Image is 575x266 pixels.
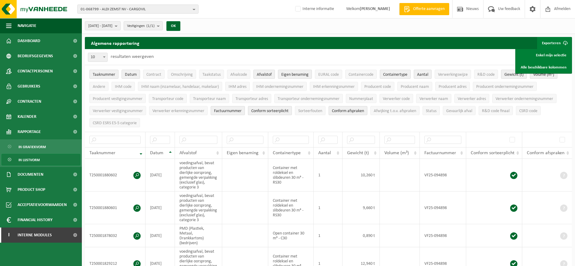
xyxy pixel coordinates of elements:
span: Status [426,109,436,113]
span: [DATE] - [DATE] [88,22,112,31]
button: OK [166,21,180,31]
span: IHM code [115,85,132,89]
span: CSRD code [519,109,537,113]
button: ContainercodeContainercode: Activate to sort [345,70,377,79]
span: Taaknummer [89,151,115,155]
span: Transporteur ondernemingsnummer [278,97,339,101]
span: Afvalcode [230,72,247,77]
button: Verwerker naamVerwerker naam: Activate to sort [416,94,451,103]
span: 10 [88,53,108,62]
span: 10 [88,53,107,62]
span: Nummerplaat [349,97,373,101]
td: voedingsafval, bevat producten van dierlijke oorsprong, gemengde verpakking (exclusief glas), cat... [175,191,222,224]
button: OmschrijvingOmschrijving: Activate to sort [168,70,196,79]
span: Producent ondernemingsnummer [476,85,533,89]
button: Verwerker erkenningsnummerVerwerker erkenningsnummer: Activate to sort [149,106,208,115]
span: Product Shop [18,182,45,197]
button: FactuurnummerFactuurnummer: Activate to sort [211,106,245,115]
label: resultaten weergeven [111,54,154,59]
count: (1/1) [146,24,155,28]
span: Volume (m³) [384,151,409,155]
a: In lijstvorm [2,154,80,165]
button: IHM ondernemingsnummerIHM ondernemingsnummer: Activate to sort [253,82,307,91]
span: Contactpersonen [18,64,53,79]
button: R&D code finaalR&amp;D code finaal: Activate to sort [479,106,513,115]
span: Containertype [273,151,301,155]
span: Transporteur adres [236,97,268,101]
button: ContractContract: Activate to sort [143,70,165,79]
button: Transporteur codeTransporteur code: Activate to sort [149,94,187,103]
span: Factuurnummer [424,151,456,155]
span: IHM naam (inzamelaar, handelaar, makelaar) [141,85,219,89]
span: Afwijking t.o.v. afspraken [374,109,416,113]
span: Acceptatievoorwaarden [18,197,67,212]
button: CSRD ESRS E5-5 categorieCSRD ESRS E5-5 categorie: Activate to sort [89,118,140,127]
button: Producent ondernemingsnummerProducent ondernemingsnummer: Activate to sort [473,82,537,91]
button: Eigen benamingEigen benaming: Activate to sort [278,70,312,79]
td: T250001880601 [85,191,145,224]
span: Verwerker vestigingsnummer [93,109,143,113]
span: Verwerkingswijze [438,72,468,77]
button: StatusStatus: Activate to sort [423,106,440,115]
button: Conform sorteerplicht : Activate to sort [248,106,292,115]
td: 0,890 t [343,224,380,247]
td: 1 [314,159,343,191]
button: DatumDatum: Activate to sort [122,70,140,79]
span: Verwerker naam [420,97,448,101]
span: Verwerker adres [458,97,486,101]
button: Verwerker codeVerwerker code: Activate to sort [379,94,413,103]
button: SorteerfoutenSorteerfouten: Activate to sort [295,106,326,115]
button: IHM adresIHM adres: Activate to sort [225,82,250,91]
button: Producent vestigingsnummerProducent vestigingsnummer: Activate to sort [89,94,146,103]
span: Conform afspraken [527,151,564,155]
td: voedingsafval, bevat producten van dierlijke oorsprong, gemengde verpakking (exclusief glas), cat... [175,159,222,191]
span: 01-068799 - ALDI ZEMST NV - CARGOVIL [81,5,190,14]
button: Transporteur naamTransporteur naam: Activate to sort [190,94,229,103]
span: Contract [146,72,161,77]
span: Containercode [349,72,373,77]
td: VF25-094898 [420,224,466,247]
button: Conform afspraken : Activate to sort [329,106,367,115]
span: Gevaarlijk afval [446,109,472,113]
button: VerwerkingswijzeVerwerkingswijze: Activate to sort [435,70,471,79]
button: AfvalcodeAfvalcode: Activate to sort [227,70,250,79]
button: Verwerker ondernemingsnummerVerwerker ondernemingsnummer: Activate to sort [492,94,557,103]
button: Verwerker vestigingsnummerVerwerker vestigingsnummer: Activate to sort [89,106,146,115]
span: Bedrijfsgegevens [18,48,53,64]
span: Sorteerfouten [298,109,322,113]
button: AantalAantal: Activate to sort [414,70,432,79]
td: 1 [314,191,343,224]
a: Offerte aanvragen [399,3,449,15]
span: Financial History [18,212,52,228]
span: Producent code [364,85,391,89]
span: Conform sorteerplicht [471,151,514,155]
td: PMD (Plastiek, Metaal, Drankkartons) (bedrijven) [175,224,222,247]
button: IHM naam (inzamelaar, handelaar, makelaar)IHM naam (inzamelaar, handelaar, makelaar): Activate to... [138,82,222,91]
span: Omschrijving [171,72,193,77]
button: CSRD codeCSRD code: Activate to sort [516,106,541,115]
span: IHM adres [229,85,246,89]
span: Transporteur code [152,97,183,101]
span: Gewicht (t) [504,72,523,77]
button: AfvalstofAfvalstof: Activate to sort [253,70,275,79]
span: Gebruikers [18,79,40,94]
button: EURAL codeEURAL code: Activate to sort [315,70,342,79]
span: In grafiekvorm [18,141,46,153]
span: Datum [125,72,137,77]
span: Producent vestigingsnummer [93,97,142,101]
button: AndereAndere: Activate to sort [89,82,109,91]
button: IHM erkenningsnummerIHM erkenningsnummer: Activate to sort [310,82,358,91]
button: Volume (m³)Volume (m³): Activate to sort [530,70,557,79]
button: R&D codeR&amp;D code: Activate to sort [474,70,498,79]
button: Gevaarlijk afval : Activate to sort [443,106,476,115]
a: Enkel mijn selectie [516,49,571,61]
button: ContainertypeContainertype: Activate to sort [380,70,411,79]
span: Kalender [18,109,36,124]
span: Andere [93,85,105,89]
span: Conform sorteerplicht [251,109,289,113]
button: Afwijking t.o.v. afsprakenAfwijking t.o.v. afspraken: Activate to sort [370,106,420,115]
span: Verwerker ondernemingsnummer [496,97,553,101]
td: [DATE] [145,191,175,224]
td: VF25-094898 [420,159,466,191]
td: Container met roldeksel en slibdeuren 30 m³ - RS30 [268,159,313,191]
